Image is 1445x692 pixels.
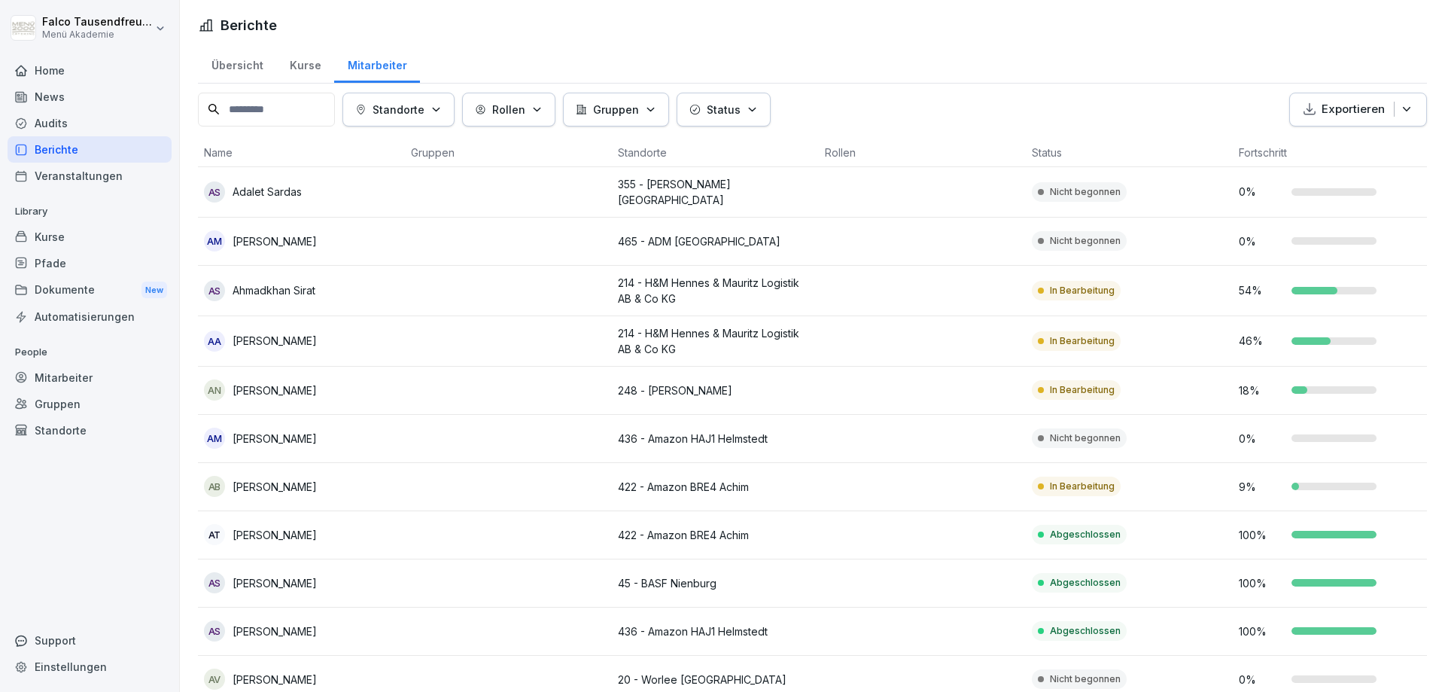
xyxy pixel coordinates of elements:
p: Rollen [492,102,525,117]
p: Ahmadkhan Sirat [233,282,315,298]
p: In Bearbeitung [1050,284,1115,297]
p: 214 - H&M Hennes & Mauritz Logistik AB & Co KG [618,275,813,306]
a: Einstellungen [8,654,172,680]
a: Mitarbeiter [8,364,172,391]
div: AT [204,524,225,545]
a: News [8,84,172,110]
p: Nicht begonnen [1050,185,1121,199]
a: Kurse [8,224,172,250]
p: Gruppen [593,102,639,117]
p: In Bearbeitung [1050,480,1115,493]
div: New [141,282,167,299]
a: DokumenteNew [8,276,172,304]
p: 422 - Amazon BRE4 Achim [618,527,813,543]
th: Name [198,139,405,167]
p: Exportieren [1322,101,1385,118]
button: Rollen [462,93,555,127]
div: AA [204,331,225,352]
button: Status [677,93,771,127]
p: Standorte [373,102,424,117]
a: Mitarbeiter [334,44,420,83]
p: [PERSON_NAME] [233,672,317,687]
p: 422 - Amazon BRE4 Achim [618,479,813,495]
p: [PERSON_NAME] [233,333,317,349]
p: 54 % [1239,282,1284,298]
div: AS [204,181,225,203]
button: Standorte [342,93,455,127]
p: 436 - Amazon HAJ1 Helmstedt [618,431,813,447]
p: 100 % [1239,623,1284,639]
div: AS [204,280,225,301]
th: Standorte [612,139,819,167]
p: In Bearbeitung [1050,334,1115,348]
p: Adalet Sardas [233,184,302,200]
a: Home [8,57,172,84]
th: Fortschritt [1233,139,1440,167]
p: 46 % [1239,333,1284,349]
p: 45 - BASF Nienburg [618,575,813,591]
h1: Berichte [221,15,277,35]
p: 248 - [PERSON_NAME] [618,383,813,398]
p: 214 - H&M Hennes & Mauritz Logistik AB & Co KG [618,325,813,357]
p: 100 % [1239,527,1284,543]
p: [PERSON_NAME] [233,233,317,249]
div: Support [8,627,172,654]
p: 0 % [1239,233,1284,249]
p: [PERSON_NAME] [233,575,317,591]
div: Dokumente [8,276,172,304]
a: Veranstaltungen [8,163,172,189]
p: People [8,340,172,364]
a: Pfade [8,250,172,276]
p: [PERSON_NAME] [233,431,317,447]
p: 436 - Amazon HAJ1 Helmstedt [618,623,813,639]
p: 0 % [1239,431,1284,447]
p: Falco Tausendfreund [42,16,152,29]
a: Übersicht [198,44,276,83]
p: Abgeschlossen [1050,624,1121,638]
div: AM [204,230,225,251]
div: Standorte [8,417,172,444]
th: Gruppen [405,139,612,167]
button: Exportieren [1289,93,1427,127]
p: Menü Akademie [42,29,152,40]
p: 100 % [1239,575,1284,591]
th: Rollen [819,139,1026,167]
div: AM [204,428,225,449]
div: AN [204,380,225,401]
p: [PERSON_NAME] [233,527,317,543]
a: Gruppen [8,391,172,417]
a: Kurse [276,44,334,83]
div: AV [204,669,225,690]
div: Berichte [8,136,172,163]
div: AS [204,572,225,593]
p: Status [707,102,741,117]
div: AB [204,476,225,497]
p: Nicht begonnen [1050,234,1121,248]
p: Nicht begonnen [1050,672,1121,686]
p: 0 % [1239,672,1284,687]
p: 20 - Worlee [GEOGRAPHIC_DATA] [618,672,813,687]
th: Status [1026,139,1233,167]
a: Audits [8,110,172,136]
p: [PERSON_NAME] [233,623,317,639]
p: Abgeschlossen [1050,528,1121,541]
a: Automatisierungen [8,303,172,330]
p: 18 % [1239,383,1284,398]
div: AS [204,620,225,642]
p: [PERSON_NAME] [233,479,317,495]
p: 355 - [PERSON_NAME] [GEOGRAPHIC_DATA] [618,176,813,208]
p: Library [8,200,172,224]
p: 465 - ADM [GEOGRAPHIC_DATA] [618,233,813,249]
